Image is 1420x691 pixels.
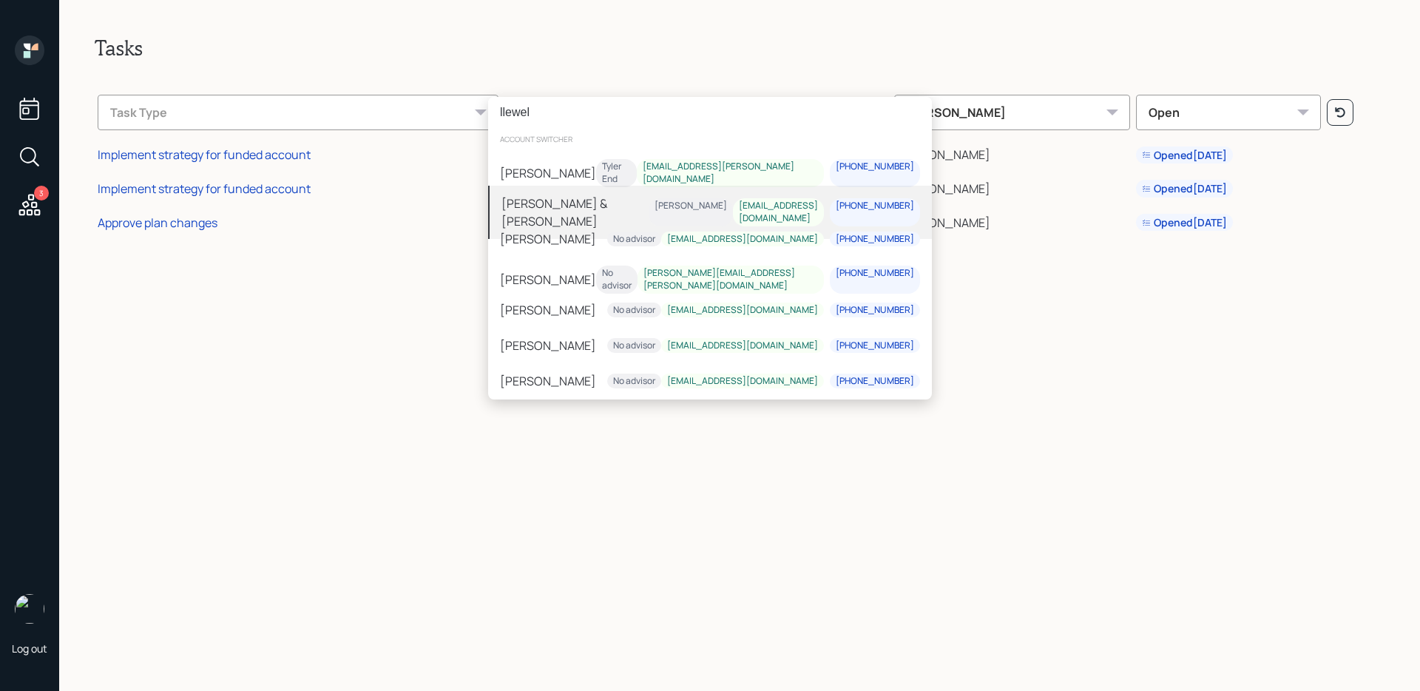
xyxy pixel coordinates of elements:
div: [PHONE_NUMBER] [836,267,914,280]
div: No advisor [613,303,655,316]
div: [PERSON_NAME][EMAIL_ADDRESS][PERSON_NAME][DOMAIN_NAME] [643,267,818,292]
div: [PERSON_NAME] [500,164,596,182]
div: [EMAIL_ADDRESS][DOMAIN_NAME] [667,374,818,387]
div: [PERSON_NAME] & [PERSON_NAME] [501,195,649,230]
div: [EMAIL_ADDRESS][DOMAIN_NAME] [667,303,818,316]
div: No advisor [613,374,655,387]
div: [PHONE_NUMBER] [836,232,914,245]
div: account switcher [488,128,932,150]
div: [PHONE_NUMBER] [836,339,914,351]
div: [EMAIL_ADDRESS][DOMAIN_NAME] [667,232,818,245]
div: [EMAIL_ADDRESS][DOMAIN_NAME] [739,200,818,225]
div: [PERSON_NAME] [500,301,596,319]
div: [PERSON_NAME] [500,337,596,354]
div: [PHONE_NUMBER] [836,374,914,387]
div: [EMAIL_ADDRESS][DOMAIN_NAME] [667,339,818,351]
div: No advisor [613,339,655,351]
input: Type a command or search… [488,97,932,128]
div: [PERSON_NAME] [655,200,727,212]
div: [PHONE_NUMBER] [836,161,914,173]
div: No advisor [613,232,655,245]
div: [PERSON_NAME] [500,271,596,289]
div: No advisor [602,267,632,292]
div: [PERSON_NAME] [500,230,596,248]
div: [EMAIL_ADDRESS][PERSON_NAME][DOMAIN_NAME] [643,161,818,186]
div: Tyler End [602,161,631,186]
div: [PHONE_NUMBER] [836,200,914,212]
div: [PERSON_NAME] [500,372,596,390]
div: [PHONE_NUMBER] [836,303,914,316]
